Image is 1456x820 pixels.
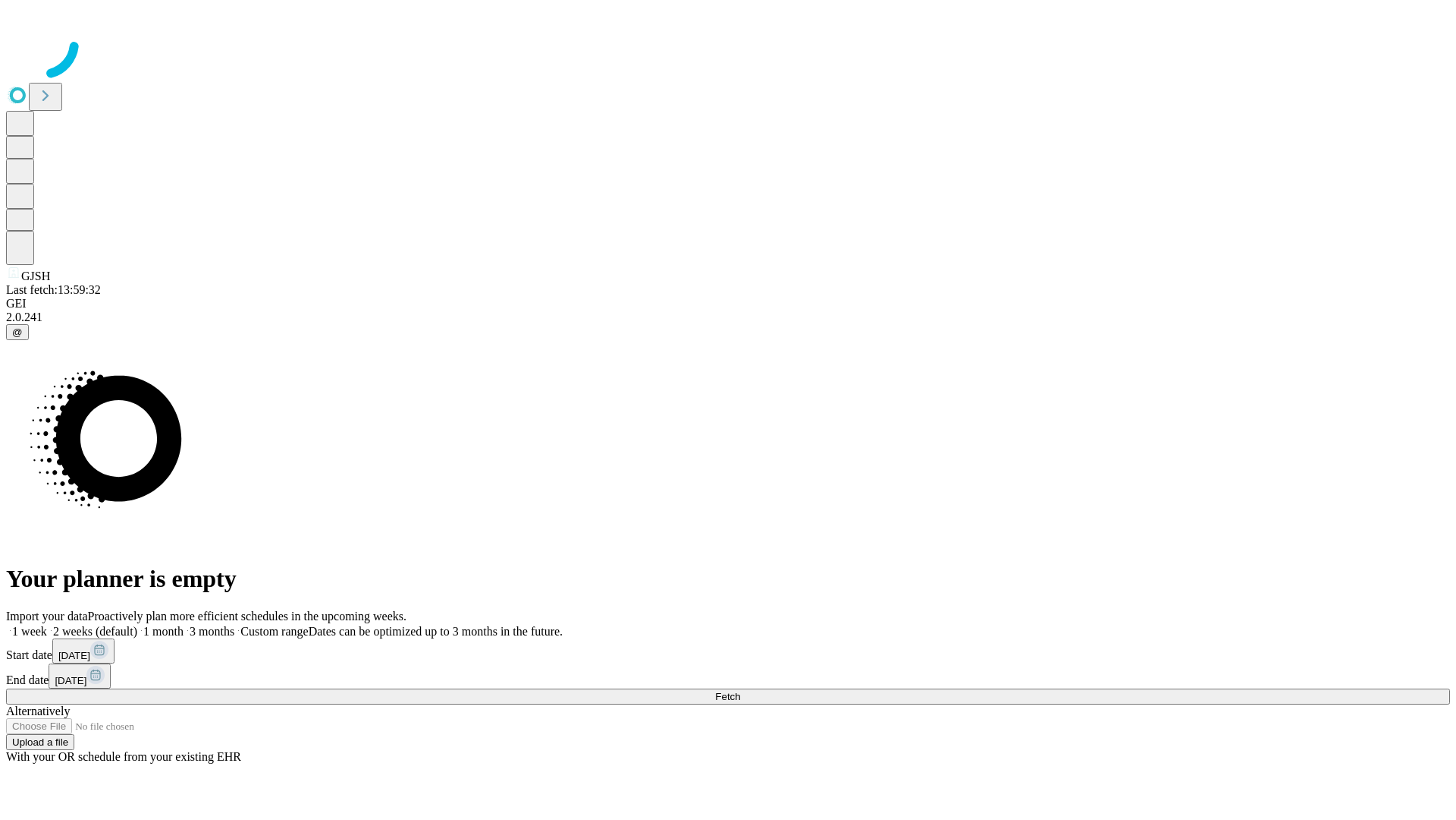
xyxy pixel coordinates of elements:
[6,689,1450,705] button: Fetch
[52,639,115,664] button: [DATE]
[12,625,47,638] span: 1 week
[240,625,308,638] span: Custom range
[309,625,563,638] span: Dates can be optimized up to 3 months in the future.
[6,324,29,340] button: @
[6,639,1450,664] div: Start date
[6,297,1450,311] div: GEI
[715,691,740,702] span: Fetch
[49,664,111,689] button: [DATE]
[53,625,137,638] span: 2 weeks (default)
[6,565,1450,593] h1: Your planner is empty
[6,311,1450,324] div: 2.0.241
[12,326,23,338] span: @
[6,610,88,623] span: Import your data
[6,705,70,717] span: Alternatively
[55,675,86,686] span: [DATE]
[88,610,406,623] span: Proactively plan more efficient schedules in the upcoming weeks.
[190,625,234,638] span: 3 months
[58,650,90,661] span: [DATE]
[6,734,74,750] button: Upload a file
[21,270,50,282] span: GJSH
[6,750,241,763] span: With your OR schedule from your existing EHR
[6,664,1450,689] div: End date
[6,283,101,296] span: Last fetch: 13:59:32
[143,625,184,638] span: 1 month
